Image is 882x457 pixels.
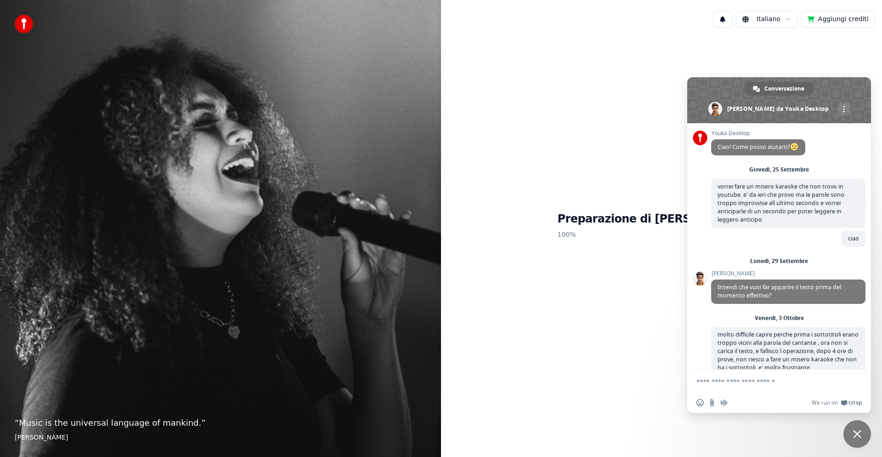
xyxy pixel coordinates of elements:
[812,399,838,406] span: We run on
[812,399,862,406] a: We run onCrisp
[15,417,426,429] p: “ Music is the universal language of mankind. ”
[711,270,865,277] span: [PERSON_NAME]
[708,399,716,406] span: Invia un file
[711,130,805,137] span: Youka Desktop
[837,103,850,115] div: Altri canali
[718,143,799,151] span: Ciao! Come posso aiutarti?
[718,283,841,299] span: Intendi che vuoi far apparire il testo prima del momento effettivo?
[718,183,844,223] span: vorrei fare un misero karaoke che non trovo in youtube. e' da ieri che provo ma le parole sono tr...
[764,82,804,96] span: Conversazione
[718,331,859,371] span: molto difficile capire perche prima i sottotitoli erano troppo vicini alla parola del cantante , ...
[801,11,875,28] button: Aggiungi crediti
[15,15,33,33] img: youka
[745,82,814,96] div: Conversazione
[720,399,728,406] span: Registra un messaggio audio
[558,227,766,243] p: 100 %
[848,234,859,242] span: ciao
[848,399,862,406] span: Crisp
[749,167,809,172] div: Giovedì, 25 Settembre
[843,420,871,448] div: Chiudere la chat
[755,315,804,321] div: Venerdì, 3 Ottobre
[696,399,704,406] span: Inserisci una emoji
[696,377,842,386] textarea: Scrivi il tuo messaggio...
[750,258,808,264] div: Lunedì, 29 Settembre
[15,433,426,442] footer: [PERSON_NAME]
[558,212,766,227] h1: Preparazione di [PERSON_NAME]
